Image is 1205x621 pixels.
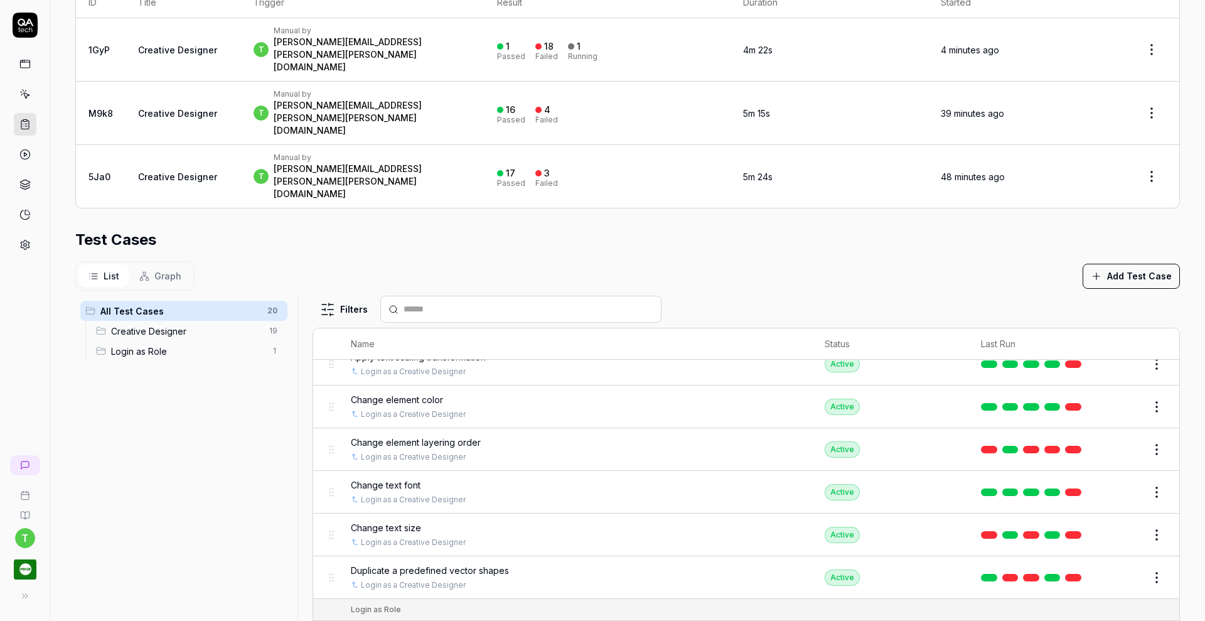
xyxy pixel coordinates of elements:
button: List [78,264,129,288]
a: Book a call with us [5,480,45,500]
span: 20 [262,303,282,318]
div: 3 [544,168,550,179]
div: Active [825,399,860,415]
div: 4 [544,104,550,116]
div: [PERSON_NAME][EMAIL_ADDRESS][PERSON_NAME][PERSON_NAME][DOMAIN_NAME] [274,163,471,200]
a: Login as a Creative Designer [361,537,466,548]
div: 17 [506,168,515,179]
div: Running [568,53,597,60]
div: Manual by [274,26,471,36]
span: 19 [264,323,282,338]
a: Login as a Creative Designer [361,366,466,377]
a: Login as a Creative Designer [361,451,466,463]
div: 1 [506,41,510,52]
a: Creative Designer [138,45,217,55]
a: Creative Designer [138,171,217,182]
a: Login as a Creative Designer [361,494,466,505]
span: 1 [267,343,282,359]
a: Documentation [5,500,45,521]
div: Failed [535,53,558,60]
div: Passed [497,116,525,124]
div: Failed [535,180,558,187]
a: 1GyP [88,45,110,55]
time: 39 minutes ago [941,108,1004,119]
span: List [104,269,119,283]
tr: Duplicate a predefined vector shapesLogin as a Creative DesignerActive [313,556,1179,599]
div: Active [825,356,860,372]
span: t [254,105,269,121]
span: t [254,42,269,57]
div: Manual by [274,153,471,163]
th: Name [338,328,813,360]
a: Creative Designer [138,108,217,119]
span: Change text font [351,478,420,492]
time: 48 minutes ago [941,171,1005,182]
time: 5m 24s [743,171,773,182]
a: New conversation [10,455,40,475]
div: [PERSON_NAME][EMAIL_ADDRESS][PERSON_NAME][PERSON_NAME][DOMAIN_NAME] [274,99,471,137]
a: M9k8 [88,108,113,119]
span: t [254,169,269,184]
span: Change element layering order [351,436,481,449]
div: 1 [577,41,581,52]
a: Login as a Creative Designer [361,580,466,591]
th: Status [812,328,968,360]
div: Passed [497,53,525,60]
tr: Change element layering orderLogin as a Creative DesignerActive [313,428,1179,471]
div: Drag to reorderCreative Designer19 [91,321,287,341]
div: Login as Role [351,604,401,615]
span: Graph [154,269,181,283]
div: 18 [544,41,554,52]
div: Manual by [274,89,471,99]
h2: Test Cases [75,229,156,251]
img: Pricer.com Logo [14,558,36,581]
tr: Apply text scaling transformationLogin as a Creative DesignerActive [313,343,1179,386]
button: Graph [129,264,191,288]
span: Duplicate a predefined vector shapes [351,564,509,577]
button: Add Test Case [1083,264,1180,289]
th: Last Run [968,328,1099,360]
a: Login as a Creative Designer [361,409,466,420]
span: All Test Cases [100,305,260,318]
div: [PERSON_NAME][EMAIL_ADDRESS][PERSON_NAME][PERSON_NAME][DOMAIN_NAME] [274,36,471,73]
div: Active [825,484,860,500]
div: Passed [497,180,525,187]
button: Pricer.com Logo [5,548,45,583]
time: 4m 22s [743,45,773,55]
div: 16 [506,104,515,116]
div: Drag to reorderLogin as Role1 [91,341,287,361]
span: Change text size [351,521,421,534]
span: Login as Role [111,345,265,358]
span: Change element color [351,393,443,406]
span: Creative Designer [111,325,262,338]
time: 4 minutes ago [941,45,999,55]
tr: Change element colorLogin as a Creative DesignerActive [313,386,1179,428]
div: Active [825,527,860,543]
a: 5Ja0 [88,171,110,182]
div: Failed [535,116,558,124]
div: Active [825,570,860,586]
time: 5m 15s [743,108,770,119]
button: Filters [313,297,375,322]
div: Active [825,441,860,458]
button: t [15,528,35,548]
tr: Change text fontLogin as a Creative DesignerActive [313,471,1179,514]
tr: Change text sizeLogin as a Creative DesignerActive [313,514,1179,556]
